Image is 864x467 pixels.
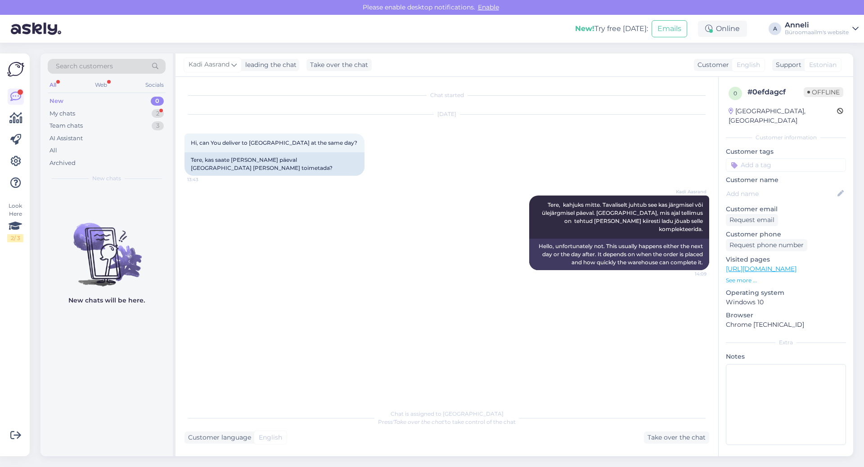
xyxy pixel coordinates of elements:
[393,418,445,425] i: 'Take over the chat'
[49,134,83,143] div: AI Assistant
[184,110,709,118] div: [DATE]
[259,433,282,442] span: English
[152,121,164,130] div: 3
[49,109,75,118] div: My chats
[726,265,796,273] a: [URL][DOMAIN_NAME]
[391,410,504,417] span: Chat is assigned to [GEOGRAPHIC_DATA]
[7,234,23,242] div: 2 / 3
[726,175,846,185] p: Customer name
[726,230,846,239] p: Customer phone
[49,97,63,106] div: New
[769,22,781,35] div: A
[475,3,502,11] span: Enable
[49,146,57,155] div: All
[40,207,173,288] img: No chats
[726,311,846,320] p: Browser
[772,60,801,70] div: Support
[809,60,837,70] span: Estonian
[644,431,709,444] div: Take over the chat
[726,298,846,307] p: Windows 10
[733,90,737,97] span: 0
[184,91,709,99] div: Chat started
[804,87,843,97] span: Offline
[785,22,849,29] div: Anneli
[785,29,849,36] div: Büroomaailm's website
[92,174,121,182] span: New chats
[529,239,709,270] div: Hello, unfortunately not. This usually happens either the next day or the day after. It depends o...
[726,189,836,199] input: Add name
[575,23,648,34] div: Try free [DATE]:
[698,21,747,37] div: Online
[726,133,846,142] div: Customer information
[726,205,846,214] p: Customer email
[673,188,706,195] span: Kadi Aasrand
[306,59,372,71] div: Take over the chat
[93,79,109,91] div: Web
[542,201,704,232] span: Tere, kahjuks mitte. Tavaliselt juhtub see kas järgmisel või ülejärgmisel päeval. [GEOGRAPHIC_DAT...
[726,352,846,361] p: Notes
[726,214,778,226] div: Request email
[726,255,846,264] p: Visited pages
[49,159,76,168] div: Archived
[68,296,145,305] p: New chats will be here.
[729,107,837,125] div: [GEOGRAPHIC_DATA], [GEOGRAPHIC_DATA]
[56,62,113,71] span: Search customers
[726,288,846,298] p: Operating system
[737,60,760,70] span: English
[575,24,594,33] b: New!
[747,87,804,98] div: # 0efdagcf
[49,121,83,130] div: Team chats
[726,320,846,329] p: Chrome [TECHNICAL_ID]
[242,60,297,70] div: leading the chat
[726,239,807,251] div: Request phone number
[7,202,23,242] div: Look Here
[191,139,357,146] span: Hi, can You deliver to [GEOGRAPHIC_DATA] at the same day?
[694,60,729,70] div: Customer
[726,147,846,156] p: Customer tags
[726,338,846,347] div: Extra
[378,418,516,425] span: Press to take control of the chat
[189,60,229,70] span: Kadi Aasrand
[184,152,364,176] div: Tere, kas saate [PERSON_NAME] päeval [GEOGRAPHIC_DATA] [PERSON_NAME] toimetada?
[151,97,164,106] div: 0
[187,176,221,183] span: 13:43
[48,79,58,91] div: All
[144,79,166,91] div: Socials
[7,61,24,78] img: Askly Logo
[785,22,859,36] a: AnneliBüroomaailm's website
[184,433,251,442] div: Customer language
[673,271,706,277] span: 14:09
[726,158,846,172] input: Add a tag
[726,276,846,285] p: See more ...
[652,20,687,37] button: Emails
[152,109,164,118] div: 2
